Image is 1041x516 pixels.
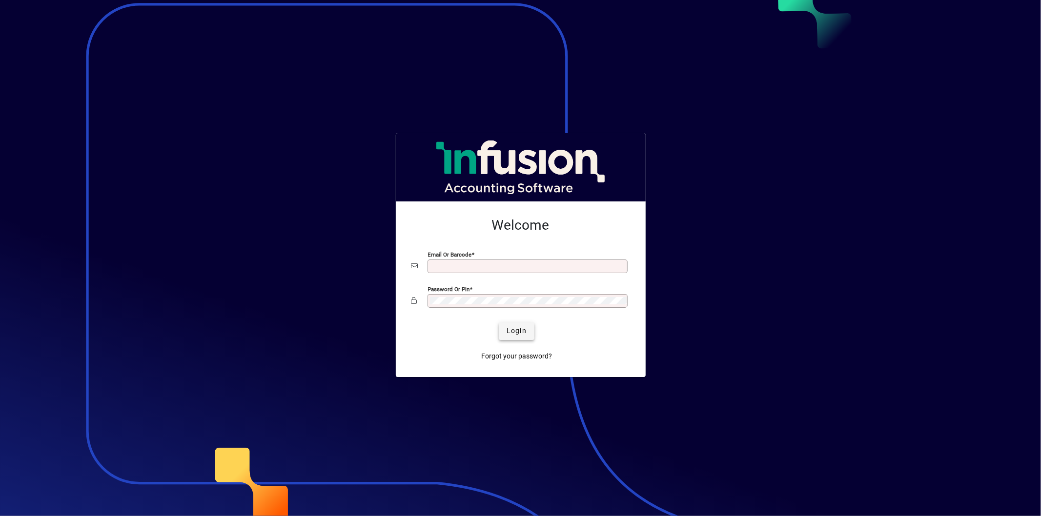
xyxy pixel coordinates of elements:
button: Login [499,322,534,340]
h2: Welcome [411,217,630,234]
a: Forgot your password? [477,348,556,365]
span: Forgot your password? [481,351,552,361]
mat-label: Password or Pin [428,285,470,292]
span: Login [507,326,527,336]
mat-label: Email or Barcode [428,251,472,258]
